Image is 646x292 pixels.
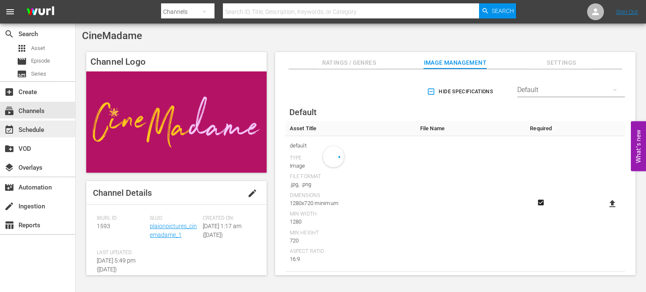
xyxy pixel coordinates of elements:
span: 1593 [97,223,110,229]
span: CineMadame [82,30,142,42]
svg: Required [536,199,546,206]
span: [DATE] 5:49 pm ([DATE]) [97,257,135,273]
button: Search [479,3,516,18]
span: Episode [17,56,27,66]
span: Overlays [4,163,14,173]
span: Schedule [4,125,14,135]
button: Open Feedback Widget [631,121,646,171]
button: Hide Specifications [425,80,496,103]
span: Search [4,29,14,39]
span: Search [492,3,514,18]
div: .jpg, .png [290,180,412,189]
span: edit [247,188,257,198]
div: Min Width [290,211,412,218]
span: menu [5,7,15,17]
img: CineMadame [86,71,267,173]
span: Episode [31,57,50,65]
div: Min Height [290,230,412,237]
span: Channels [4,106,14,116]
div: Aspect Ratio [290,248,412,255]
span: Ratings / Genres [318,58,381,68]
div: 1280x720 minimum [290,199,412,208]
span: Series [17,69,27,79]
span: Create [4,87,14,97]
span: Wurl ID: [97,215,146,222]
span: Ingestion [4,201,14,211]
th: File Name [416,121,526,136]
h4: Channel Logo [86,52,267,71]
span: Settings [530,58,593,68]
span: default [290,140,412,151]
img: ans4CAIJ8jUAAAAAAAAAAAAAAAAAAAAAAAAgQb4GAAAAAAAAAAAAAAAAAAAAAAAAJMjXAAAAAAAAAAAAAAAAAAAAAAAAgAT5G... [20,2,61,22]
span: Image Management [424,58,487,68]
div: File Format [290,174,412,180]
span: [DATE] 1:17 am ([DATE]) [203,223,241,238]
div: 1280 [290,218,412,226]
span: Asset [31,44,45,53]
span: Last Updated: [97,250,146,256]
div: Image [290,162,412,170]
div: Default [517,78,625,102]
div: Dimensions [290,192,412,199]
span: Slug: [150,215,199,222]
span: Asset [17,43,27,53]
div: 720 [290,237,412,245]
span: VOD [4,144,14,154]
span: Reports [4,220,14,230]
th: Required [526,121,556,136]
div: 16:9 [290,255,412,263]
button: edit [242,183,262,203]
span: Created On: [203,215,252,222]
a: plaionpictures_cinemadame_1 [150,223,197,238]
span: Hide Specifications [429,87,493,96]
a: Sign Out [616,8,638,15]
th: Asset Title [286,121,416,136]
span: Series [31,70,46,78]
div: Type [290,155,412,162]
span: Default [289,107,317,117]
span: Automation [4,182,14,192]
span: Channel Details [93,188,152,198]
